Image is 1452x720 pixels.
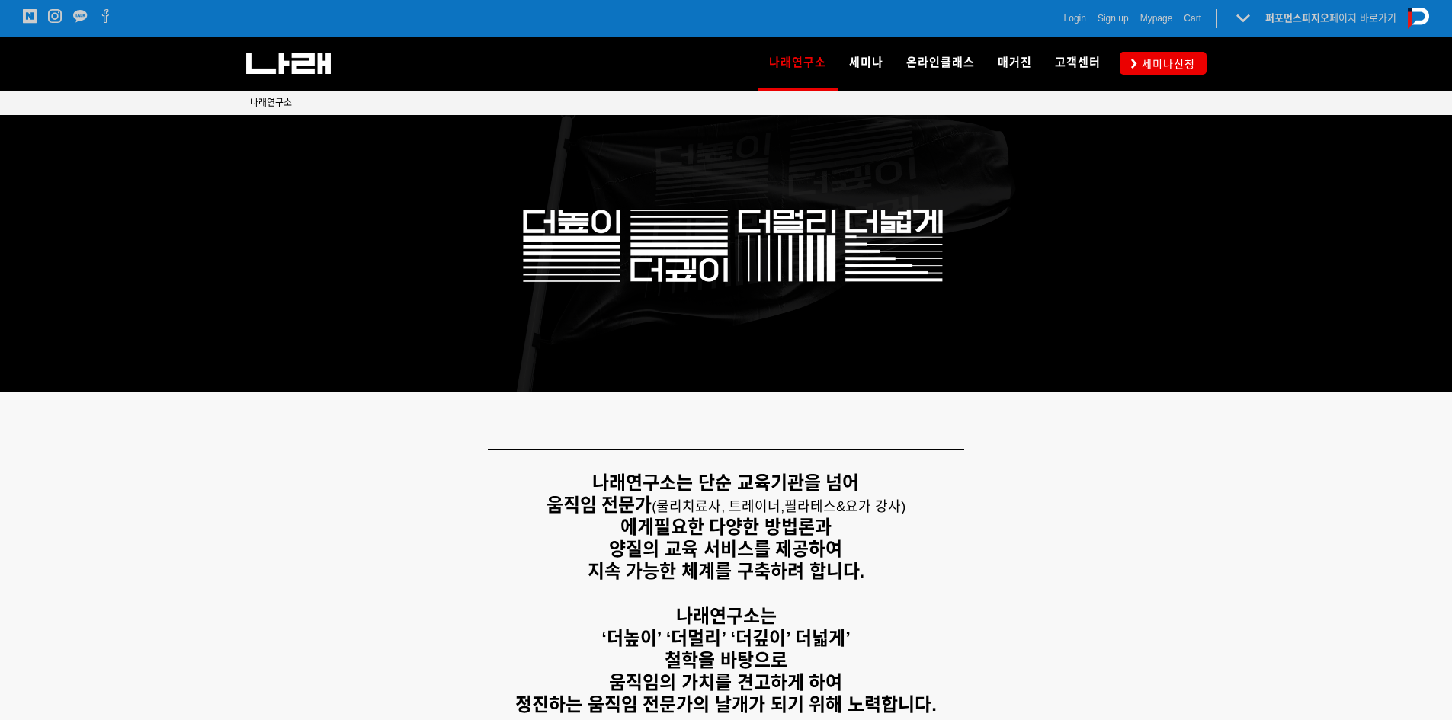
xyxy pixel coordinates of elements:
[1265,12,1329,24] strong: 퍼포먼스피지오
[1140,11,1173,26] a: Mypage
[1043,37,1112,90] a: 고객센터
[998,56,1032,69] span: 매거진
[1055,56,1101,69] span: 고객센터
[609,672,842,693] strong: 움직임의 가치를 견고하게 하여
[620,517,654,537] strong: 에게
[656,499,784,514] span: 물리치료사, 트레이너,
[547,494,652,515] strong: 움직임 전문가
[1120,52,1207,74] a: 세미나신청
[609,539,842,559] strong: 양질의 교육 서비스를 제공하여
[758,37,838,90] a: 나래연구소
[652,499,784,514] span: (
[838,37,895,90] a: 세미나
[784,499,905,514] span: 필라테스&요가 강사)
[906,56,975,69] span: 온라인클래스
[592,472,859,493] strong: 나래연구소는 단순 교육기관을 넘어
[601,628,851,648] strong: ‘더높이’ ‘더멀리’ ‘더깊이’ 더넓게’
[250,95,292,110] a: 나래연구소
[849,56,883,69] span: 세미나
[654,517,832,537] strong: 필요한 다양한 방법론과
[1184,11,1201,26] a: Cart
[515,694,937,715] strong: 정진하는 움직임 전문가의 날개가 되기 위해 노력합니다.
[665,650,787,670] strong: 철학을 바탕으로
[1064,11,1086,26] a: Login
[588,561,864,581] strong: 지속 가능한 체계를 구축하려 합니다.
[1265,12,1396,24] a: 퍼포먼스피지오페이지 바로가기
[250,98,292,108] span: 나래연구소
[1098,11,1129,26] a: Sign up
[986,37,1043,90] a: 매거진
[1137,56,1195,72] span: 세미나신청
[895,37,986,90] a: 온라인클래스
[676,606,777,626] strong: 나래연구소는
[769,50,826,75] span: 나래연구소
